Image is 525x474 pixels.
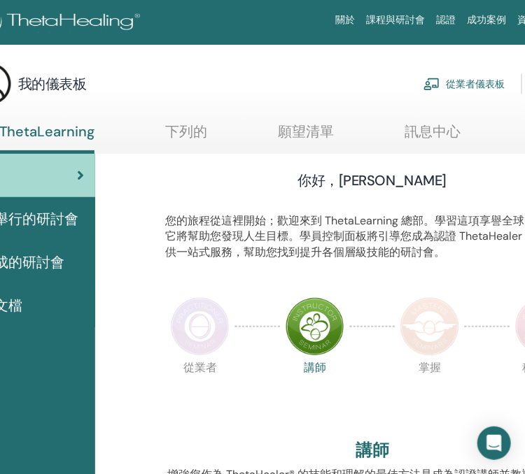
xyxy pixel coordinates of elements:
a: 認證 [431,7,462,33]
a: 課程與研討會 [361,7,431,33]
font: 你好，[PERSON_NAME] [298,171,447,189]
a: 關於 [330,7,361,33]
font: 從業者儀表板 [446,78,505,91]
font: 下列的 [165,122,207,141]
font: 講師 [356,439,389,461]
font: 掌握 [419,360,441,375]
font: 關於 [336,14,356,25]
a: 下列的 [165,123,207,150]
div: 開啟 Intercom Messenger [477,426,511,460]
font: 課程與研討會 [367,14,426,25]
font: 認證 [437,14,456,25]
font: 從業者 [183,360,217,375]
img: chalkboard-teacher.svg [423,78,440,90]
a: 成功案例 [462,7,512,33]
font: 成功案例 [468,14,507,25]
img: 掌握 [400,297,459,356]
a: 願望清單 [279,123,335,150]
img: 從業者 [171,297,230,356]
font: 願望清單 [279,122,335,141]
a: 從業者儀表板 [423,69,505,99]
img: 講師 [286,297,344,356]
a: 訊息中心 [405,123,461,150]
font: 訊息中心 [405,122,461,141]
font: 我的儀表板 [18,75,86,93]
font: 講師 [304,360,326,375]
